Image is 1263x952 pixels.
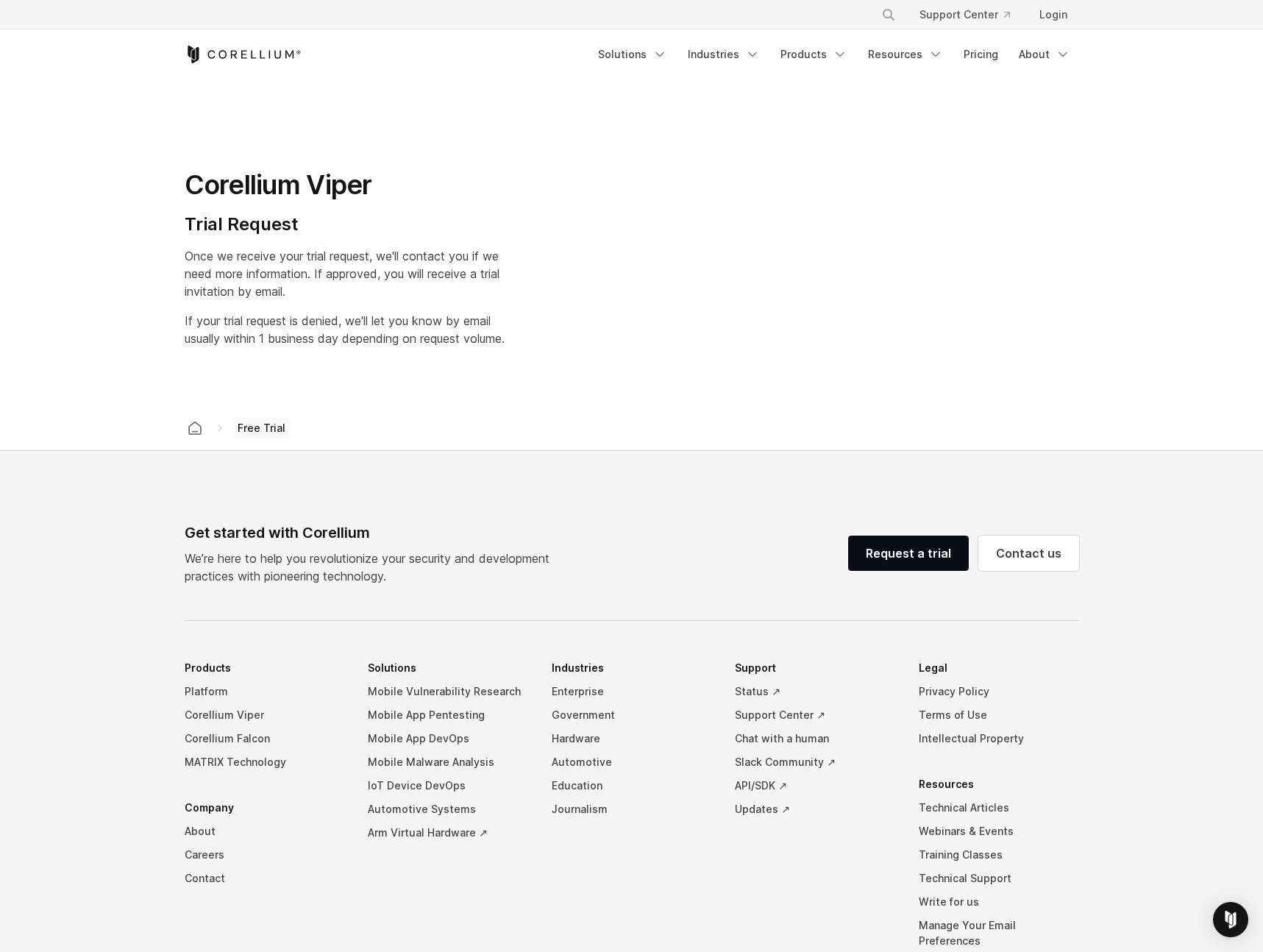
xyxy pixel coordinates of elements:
[589,41,1079,68] div: Navigation Menu
[919,680,1079,703] a: Privacy Policy
[679,41,769,68] a: Industries
[552,727,712,750] a: Hardware
[735,703,895,727] a: Support Center ↗
[185,703,345,727] a: Corellium Viper
[908,1,1022,28] a: Support Center
[589,41,676,68] a: Solutions
[368,750,528,774] a: Mobile Malware Analysis
[875,1,902,28] button: Search
[368,703,528,727] a: Mobile App Pentesting
[182,418,208,438] a: Corellium home
[185,750,345,774] a: MATRIX Technology
[552,774,712,798] a: Education
[185,213,505,235] h4: Trial Request
[1213,902,1248,937] div: Open Intercom Messenger
[185,46,302,63] a: Corellium Home
[368,774,528,798] a: IoT Device DevOps
[735,727,895,750] a: Chat with a human
[1028,1,1079,28] a: Login
[919,727,1079,750] a: Intellectual Property
[919,890,1079,914] a: Write for us
[185,843,345,867] a: Careers
[859,41,952,68] a: Resources
[735,774,895,798] a: API/SDK ↗
[919,703,1079,727] a: Terms of Use
[185,727,345,750] a: Corellium Falcon
[185,249,499,299] span: Once we receive your trial request, we'll contact you if we need more information. If approved, y...
[552,680,712,703] a: Enterprise
[772,41,856,68] a: Products
[185,522,561,544] div: Get started with Corellium
[185,820,345,843] a: About
[185,168,505,202] h1: Corellium Viper
[919,796,1079,820] a: Technical Articles
[368,680,528,703] a: Mobile Vulnerability Research
[232,418,291,438] span: Free Trial
[552,703,712,727] a: Government
[552,750,712,774] a: Automotive
[185,550,561,585] p: We’re here to help you revolutionize your security and development practices with pioneering tech...
[368,821,528,845] a: Arm Virtual Hardware ↗
[368,798,528,821] a: Automotive Systems
[864,1,1079,28] div: Navigation Menu
[848,536,969,571] a: Request a trial
[735,798,895,821] a: Updates ↗
[919,867,1079,890] a: Technical Support
[1010,41,1079,68] a: About
[978,536,1079,571] a: Contact us
[955,41,1007,68] a: Pricing
[919,843,1079,867] a: Training Classes
[552,798,712,821] a: Journalism
[368,727,528,750] a: Mobile App DevOps
[919,820,1079,843] a: Webinars & Events
[185,867,345,890] a: Contact
[735,680,895,703] a: Status ↗
[185,313,505,346] span: If your trial request is denied, we'll let you know by email usually within 1 business day depend...
[735,750,895,774] a: Slack Community ↗
[185,680,345,703] a: Platform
